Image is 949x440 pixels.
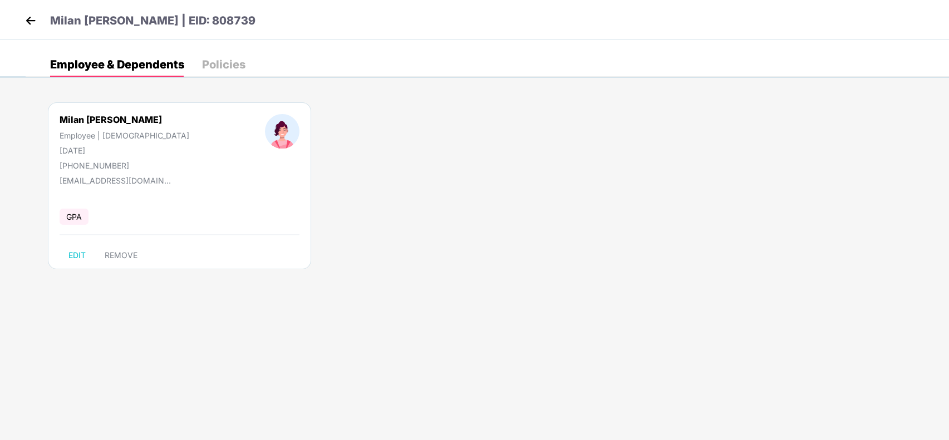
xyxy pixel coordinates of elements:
div: [PHONE_NUMBER] [60,161,189,170]
span: EDIT [68,251,86,260]
div: Employee | [DEMOGRAPHIC_DATA] [60,131,189,140]
div: [DATE] [60,146,189,155]
span: GPA [60,209,88,225]
p: Milan [PERSON_NAME] | EID: 808739 [50,12,255,29]
img: profileImage [265,114,299,149]
span: REMOVE [105,251,137,260]
button: EDIT [60,246,95,264]
div: Policies [202,59,245,70]
img: back [22,12,39,29]
div: Employee & Dependents [50,59,184,70]
button: REMOVE [96,246,146,264]
div: Milan [PERSON_NAME] [60,114,189,125]
div: [EMAIL_ADDRESS][DOMAIN_NAME] [60,176,171,185]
